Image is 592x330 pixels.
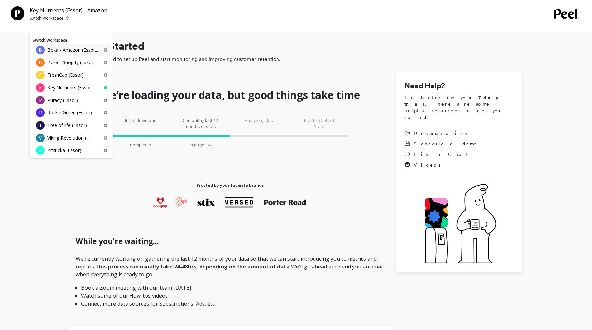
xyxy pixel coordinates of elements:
[240,117,279,129] p: Analyzing data
[404,130,478,137] a: Documentation
[404,141,478,147] a: Schedule a demo
[121,117,161,129] p: Initial download
[47,47,98,53] p: Boka - Amazon (Essor...
[404,95,504,107] strong: 7 day trial
[404,162,478,168] a: Videos
[47,59,94,66] p: Boka - Shopify (Esso...
[68,55,522,63] span: Everything you need to set up Peel and start monitoring and improving customer retention.
[81,300,379,308] li: Connect more data sources for Subscriptions, Ads, etc.
[95,263,291,270] strong: This process can usually take 24-48hrs, depending on the amount of data.
[36,96,45,104] div: P
[36,46,45,54] div: B
[414,151,468,158] span: Live Chat
[66,16,69,21] img: picker
[190,143,211,148] p: In Progress
[47,84,94,91] p: Key Nutrients (Essor...
[76,236,385,247] h1: While you're waiting...
[36,108,45,117] div: R
[414,141,478,147] span: Schedule a demo
[180,117,220,129] p: Computing last 12 months of stats
[30,6,107,14] p: Key Nutrients (Essor) - Amazon
[414,162,440,168] span: Videos
[100,88,360,102] h1: We’re loading your data, but good things take time
[47,109,92,116] p: Rockin Green (Essor)
[404,94,514,121] span: To better use your , here are some helpful resources to get you started.
[81,292,379,300] li: Watch some of our How-tos videos
[68,38,522,54] h1: Getting Started
[36,146,45,155] div: Z
[47,147,81,154] p: Zitsticka (Essor)
[47,72,84,78] p: FreshCap (Essor)
[196,183,264,188] h1: Trusted by your favorite brands
[30,16,63,21] p: Switch Workspace
[299,117,339,129] p: Building Cohort Stats
[36,121,45,130] div: T
[36,71,45,79] div: F
[47,97,78,103] p: Puracy (Essor)
[130,143,151,148] p: Completed
[47,135,89,141] p: Viking Revolution (...
[81,284,379,292] li: Book a Zoom meeting with our team [DATE]
[47,122,87,129] p: Tree of life (Essor)
[414,130,470,137] span: Documentation
[33,37,67,43] a: Switch Workspace
[76,255,385,308] p: We're currently working on gathering the last 12 months of your data so that we can start introdu...
[36,83,45,92] div: K
[36,134,45,142] div: V
[36,58,45,67] div: B
[404,80,514,92] h1: Need Help?
[11,6,24,20] img: Team Profile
